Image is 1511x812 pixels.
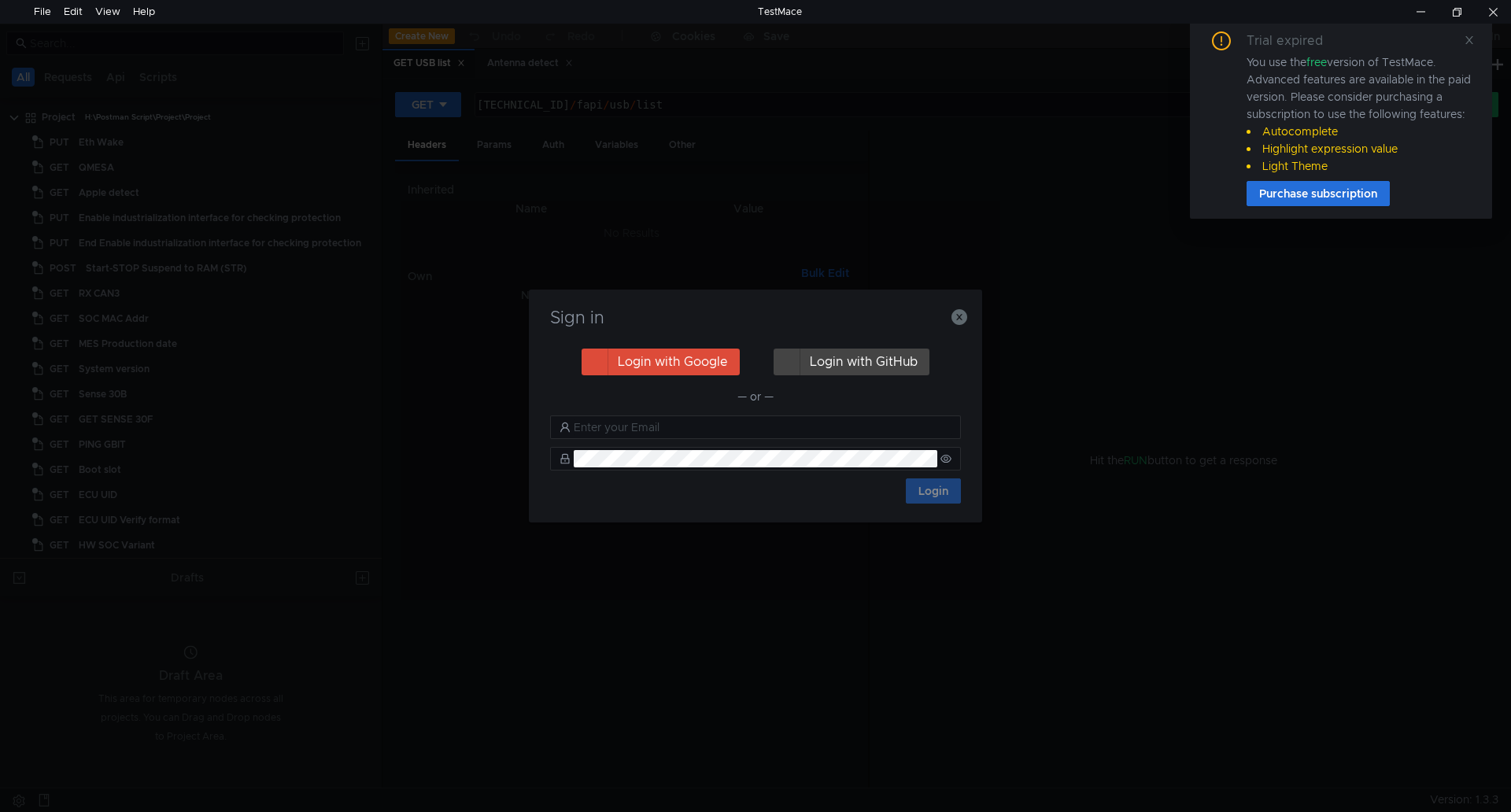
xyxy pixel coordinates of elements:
h3: Sign in [548,308,963,327]
div: You use the version of TestMace. Advanced features are available in the paid version. Please cons... [1247,54,1473,175]
li: Autocomplete [1247,123,1473,140]
div: — or — [550,387,961,406]
li: Highlight expression value [1247,140,1473,157]
input: Enter your Email [574,419,951,436]
button: Login with GitHub [774,349,929,375]
li: Light Theme [1247,157,1473,175]
span: free [1306,55,1327,69]
div: Trial expired [1247,31,1342,50]
button: Purchase subscription [1247,181,1390,206]
button: Login with Google [582,349,740,375]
